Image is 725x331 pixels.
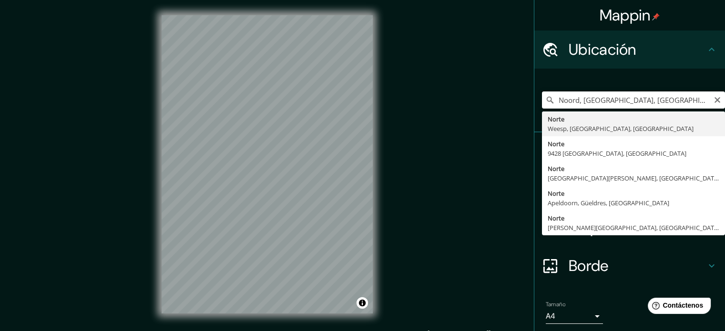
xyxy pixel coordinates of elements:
div: Ubicación [534,30,725,69]
div: Disposición [534,209,725,247]
font: Ubicación [569,40,636,60]
font: [PERSON_NAME][GEOGRAPHIC_DATA], [GEOGRAPHIC_DATA] [548,223,720,232]
font: A4 [546,311,555,321]
div: A4 [546,309,603,324]
font: Weesp, [GEOGRAPHIC_DATA], [GEOGRAPHIC_DATA] [548,124,694,133]
font: Norte [548,115,564,123]
font: Norte [548,189,564,198]
font: Borde [569,256,609,276]
font: [GEOGRAPHIC_DATA][PERSON_NAME], [GEOGRAPHIC_DATA] [548,174,720,182]
font: Tamaño [546,301,565,308]
font: Norte [548,214,564,222]
font: Norte [548,140,564,148]
div: Patas [534,132,725,171]
canvas: Mapa [162,15,373,313]
button: Activar o desactivar atribución [357,297,368,309]
font: 9428 [GEOGRAPHIC_DATA], [GEOGRAPHIC_DATA] [548,149,686,158]
div: Borde [534,247,725,285]
div: Estilo [534,171,725,209]
font: Apeldoorn, Güeldres, [GEOGRAPHIC_DATA] [548,199,669,207]
input: Elige tu ciudad o zona [542,91,725,109]
font: Mappin [600,5,651,25]
font: Norte [548,164,564,173]
img: pin-icon.png [652,13,660,20]
iframe: Lanzador de widgets de ayuda [640,294,715,321]
button: Claro [714,95,721,104]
